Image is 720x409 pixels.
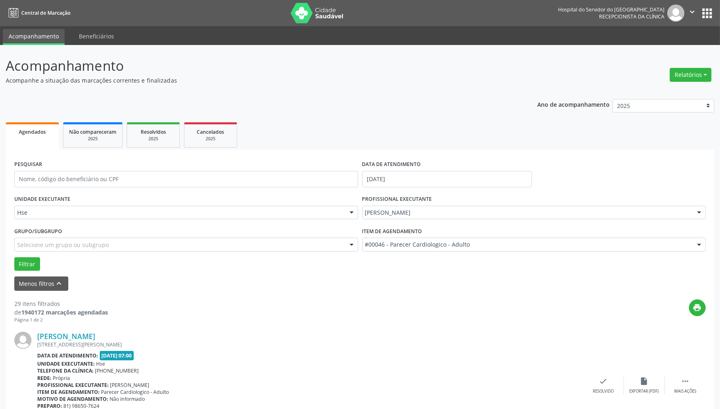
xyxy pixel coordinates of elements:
[670,68,711,82] button: Relatórios
[684,4,700,22] button: 
[73,29,120,43] a: Beneficiários
[37,341,583,348] div: [STREET_ADDRESS][PERSON_NAME]
[362,171,532,187] input: Selecione um intervalo
[365,240,689,249] span: #00046 - Parecer Cardiologico - Adulto
[3,29,65,45] a: Acompanhamento
[14,225,62,238] label: Grupo/Subgrupo
[197,128,224,135] span: Cancelados
[53,375,70,382] span: Própria
[101,389,169,396] span: Parecer Cardiologico - Adulto
[37,396,108,402] b: Motivo de agendamento:
[14,193,70,206] label: UNIDADE EXECUTANTE
[14,257,40,271] button: Filtrar
[640,377,649,386] i: insert_drive_file
[37,367,94,374] b: Telefone da clínica:
[133,136,174,142] div: 2025
[362,158,421,171] label: DATA DE ATENDIMENTO
[69,128,117,135] span: Não compareceram
[630,389,659,394] div: Exportar (PDF)
[37,375,52,382] b: Rede:
[19,128,46,135] span: Agendados
[37,382,109,389] b: Profissional executante:
[674,389,696,394] div: Mais ações
[100,351,134,360] span: [DATE] 07:00
[37,332,95,341] a: [PERSON_NAME]
[681,377,690,386] i: 
[37,352,98,359] b: Data de atendimento:
[700,6,714,20] button: apps
[37,389,100,396] b: Item de agendamento:
[362,193,432,206] label: PROFISSIONAL EXECUTANTE
[190,136,231,142] div: 2025
[55,279,64,288] i: keyboard_arrow_up
[21,9,70,16] span: Central de Marcação
[110,382,150,389] span: [PERSON_NAME]
[362,225,422,238] label: Item de agendamento
[688,7,697,16] i: 
[667,4,684,22] img: img
[14,317,108,324] div: Página 1 de 2
[17,209,341,217] span: Hse
[141,128,166,135] span: Resolvidos
[599,377,608,386] i: check
[558,6,664,13] div: Hospital do Servidor do [GEOGRAPHIC_DATA]
[689,299,706,316] button: print
[17,240,109,249] span: Selecione um grupo ou subgrupo
[593,389,614,394] div: Resolvido
[14,158,42,171] label: PESQUISAR
[14,171,358,187] input: Nome, código do beneficiário ou CPF
[14,276,68,291] button: Menos filtroskeyboard_arrow_up
[14,299,108,308] div: 29 itens filtrados
[110,396,145,402] span: Não informado
[14,308,108,317] div: de
[6,56,502,76] p: Acompanhamento
[6,6,70,20] a: Central de Marcação
[14,332,31,349] img: img
[599,13,664,20] span: Recepcionista da clínica
[96,360,105,367] span: Hse
[95,367,139,374] span: [PHONE_NUMBER]
[693,303,702,312] i: print
[37,360,95,367] b: Unidade executante:
[537,99,610,109] p: Ano de acompanhamento
[6,76,502,85] p: Acompanhe a situação das marcações correntes e finalizadas
[365,209,689,217] span: [PERSON_NAME]
[21,308,108,316] strong: 1940172 marcações agendadas
[69,136,117,142] div: 2025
